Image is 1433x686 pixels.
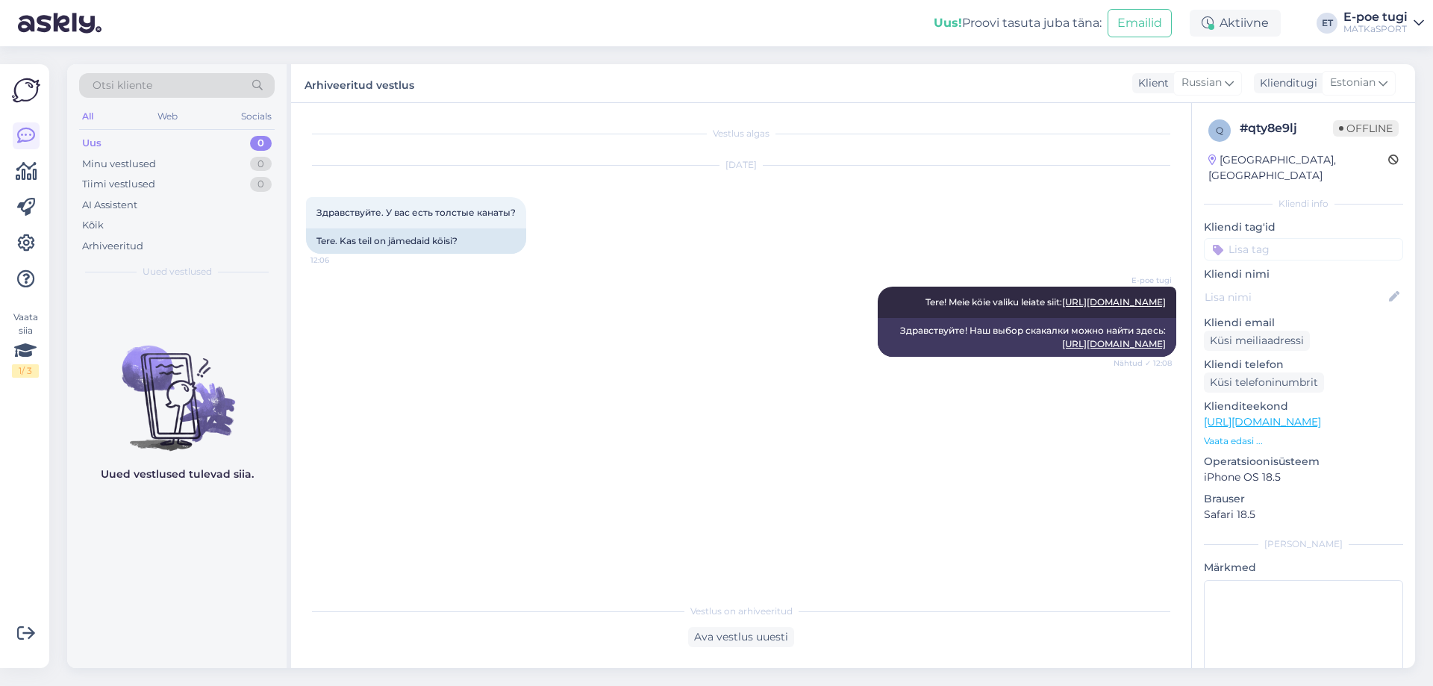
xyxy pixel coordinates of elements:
[1181,75,1222,91] span: Russian
[1204,560,1403,576] p: Märkmed
[1204,415,1321,428] a: [URL][DOMAIN_NAME]
[82,198,137,213] div: AI Assistent
[310,255,366,266] span: 12:06
[12,76,40,105] img: Askly Logo
[1343,23,1408,35] div: MATKaSPORT
[688,627,794,647] div: Ava vestlus uuesti
[82,136,102,151] div: Uus
[1204,315,1403,331] p: Kliendi email
[12,311,39,378] div: Vaata siia
[878,318,1176,357] div: Здравствуйте! Наш выбор скакалки можно найти здесь:
[1108,9,1172,37] button: Emailid
[1116,275,1172,286] span: E-poe tugi
[67,319,287,453] img: No chats
[101,467,254,482] p: Uued vestlused tulevad siia.
[12,364,39,378] div: 1 / 3
[250,157,272,172] div: 0
[1204,238,1403,261] input: Lisa tag
[305,73,414,93] label: Arhiveeritud vestlus
[154,107,181,126] div: Web
[1062,338,1166,349] a: [URL][DOMAIN_NAME]
[925,296,1166,308] span: Tere! Meie köie valiku leiate siit:
[1204,372,1324,393] div: Küsi telefoninumbrit
[143,265,212,278] span: Uued vestlused
[1204,331,1310,351] div: Küsi meiliaadressi
[690,605,793,618] span: Vestlus on arhiveeritud
[1204,470,1403,485] p: iPhone OS 18.5
[93,78,152,93] span: Otsi kliente
[306,158,1176,172] div: [DATE]
[1190,10,1281,37] div: Aktiivne
[1114,358,1172,369] span: Nähtud ✓ 12:08
[1204,434,1403,448] p: Vaata edasi ...
[238,107,275,126] div: Socials
[1254,75,1317,91] div: Klienditugi
[1204,357,1403,372] p: Kliendi telefon
[934,14,1102,32] div: Proovi tasuta juba täna:
[1204,219,1403,235] p: Kliendi tag'id
[250,177,272,192] div: 0
[1204,266,1403,282] p: Kliendi nimi
[1317,13,1337,34] div: ET
[1216,125,1223,136] span: q
[1132,75,1169,91] div: Klient
[250,136,272,151] div: 0
[1330,75,1376,91] span: Estonian
[1333,120,1399,137] span: Offline
[934,16,962,30] b: Uus!
[82,157,156,172] div: Minu vestlused
[1204,197,1403,211] div: Kliendi info
[1240,119,1333,137] div: # qty8e9lj
[1204,491,1403,507] p: Brauser
[306,228,526,254] div: Tere. Kas teil on jämedaid köisi?
[1343,11,1424,35] a: E-poe tugiMATKaSPORT
[1204,399,1403,414] p: Klienditeekond
[1062,296,1166,308] a: [URL][DOMAIN_NAME]
[1204,454,1403,470] p: Operatsioonisüsteem
[1204,537,1403,551] div: [PERSON_NAME]
[1343,11,1408,23] div: E-poe tugi
[316,207,516,218] span: Здравствуйте. У вас есть толстые канаты?
[79,107,96,126] div: All
[82,218,104,233] div: Kõik
[306,127,1176,140] div: Vestlus algas
[1205,289,1386,305] input: Lisa nimi
[1204,507,1403,523] p: Safari 18.5
[1208,152,1388,184] div: [GEOGRAPHIC_DATA], [GEOGRAPHIC_DATA]
[82,177,155,192] div: Tiimi vestlused
[82,239,143,254] div: Arhiveeritud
